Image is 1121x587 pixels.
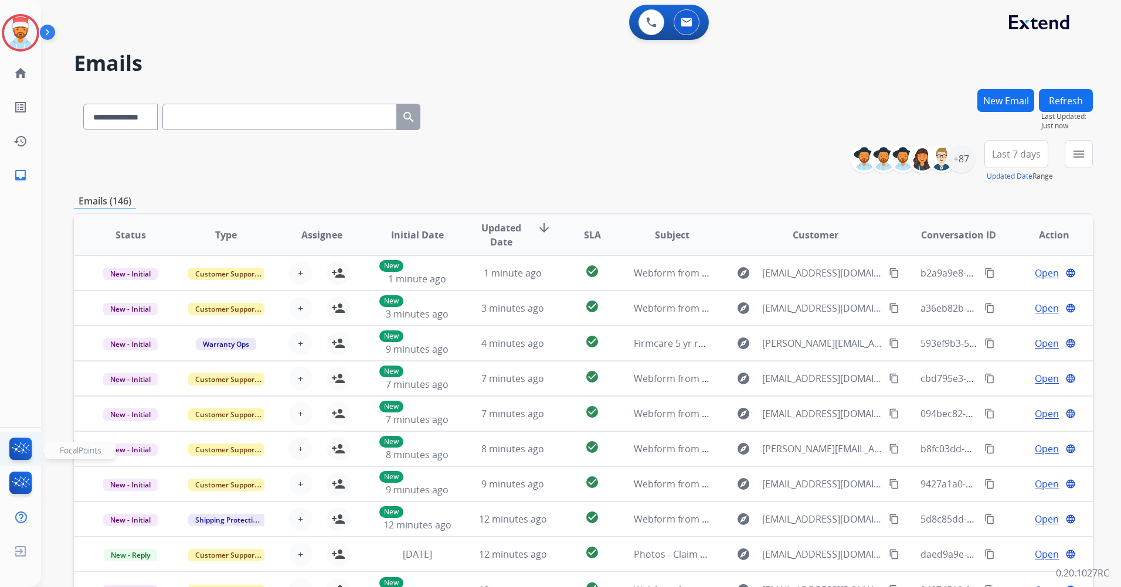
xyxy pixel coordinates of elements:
[383,518,451,531] span: 12 minutes ago
[379,260,403,272] p: New
[188,373,264,385] span: Customer Support
[1065,268,1076,278] mat-icon: language
[289,507,312,531] button: +
[977,89,1034,112] button: New Email
[103,373,158,385] span: New - Initial
[585,335,599,349] mat-icon: check_circle
[984,140,1048,168] button: Last 7 days
[386,448,449,461] span: 8 minutes ago
[386,308,449,320] span: 3 minutes ago
[889,514,899,524] mat-icon: content_copy
[736,547,750,561] mat-icon: explore
[634,548,898,561] span: Photos - Claim ID 5DA60795-945B-466E-A26D-26C9C62F3329
[984,408,995,419] mat-icon: content_copy
[889,373,899,384] mat-icon: content_copy
[585,475,599,489] mat-icon: check_circle
[13,66,28,80] mat-icon: home
[298,512,303,526] span: +
[889,479,899,489] mat-icon: content_copy
[889,268,899,278] mat-icon: content_copy
[188,268,264,280] span: Customer Support
[655,228,689,242] span: Subject
[74,52,1093,75] h2: Emails
[103,338,158,350] span: New - Initial
[103,443,158,456] span: New - Initial
[391,228,444,242] span: Initial Date
[74,194,136,209] p: Emails (146)
[1065,303,1076,313] mat-icon: language
[1065,373,1076,384] mat-icon: language
[481,442,544,455] span: 8 minutes ago
[188,479,264,491] span: Customer Support
[920,548,1101,561] span: daed9a9e-2102-4267-bdd4-7f2c7e9ca8b1
[331,547,345,561] mat-icon: person_add
[188,408,264,421] span: Customer Support
[1072,147,1086,161] mat-icon: menu
[762,371,882,385] span: [EMAIL_ADDRESS][DOMAIN_NAME]
[762,336,882,350] span: [PERSON_NAME][EMAIL_ADDRESS][PERSON_NAME][DOMAIN_NAME]
[479,513,547,525] span: 12 minutes ago
[386,378,449,391] span: 7 minutes ago
[1035,407,1059,421] span: Open
[1065,338,1076,349] mat-icon: language
[762,442,882,456] span: [PERSON_NAME][EMAIL_ADDRESS][DOMAIN_NAME]
[298,407,303,421] span: +
[889,549,899,559] mat-icon: content_copy
[947,145,975,173] div: +87
[921,228,996,242] span: Conversation ID
[762,301,882,315] span: [EMAIL_ADDRESS][DOMAIN_NAME]
[736,301,750,315] mat-icon: explore
[889,408,899,419] mat-icon: content_copy
[762,477,882,491] span: [EMAIL_ADDRESS][DOMAIN_NAME]
[60,445,101,456] span: FocalPoints
[1035,301,1059,315] span: Open
[634,267,899,279] span: Webform from [EMAIL_ADDRESS][DOMAIN_NAME] on [DATE]
[920,372,1099,385] span: cbd795e3-0d09-4a8f-bfbe-62a7980314b2
[920,302,1103,315] span: a36eb82b-136d-4f92-a90b-1b6473a6eded
[386,343,449,356] span: 9 minutes ago
[984,373,995,384] mat-icon: content_copy
[762,407,882,421] span: [EMAIL_ADDRESS][DOMAIN_NAME]
[920,337,1093,350] span: 593ef9b3-510f-4087-a1cf-14d1c4b02fbe
[1065,479,1076,489] mat-icon: language
[104,549,157,561] span: New - Reply
[984,338,995,349] mat-icon: content_copy
[920,442,1095,455] span: b8fc03dd-b865-4fef-b16d-e67770a480fa
[1035,547,1059,561] span: Open
[585,299,599,313] mat-icon: check_circle
[301,228,342,242] span: Assignee
[793,228,838,242] span: Customer
[585,440,599,454] mat-icon: check_circle
[481,477,544,490] span: 9 minutes ago
[984,479,995,489] mat-icon: content_copy
[634,407,899,420] span: Webform from [EMAIL_ADDRESS][DOMAIN_NAME] on [DATE]
[188,549,264,561] span: Customer Support
[103,479,158,491] span: New - Initial
[298,266,303,280] span: +
[103,408,158,421] span: New - Initial
[1035,442,1059,456] span: Open
[736,442,750,456] mat-icon: explore
[889,338,899,349] mat-icon: content_copy
[1035,266,1059,280] span: Open
[103,514,158,526] span: New - Initial
[484,267,542,279] span: 1 minute ago
[298,371,303,385] span: +
[1035,371,1059,385] span: Open
[1041,112,1093,121] span: Last Updated:
[1039,89,1093,112] button: Refresh
[736,477,750,491] mat-icon: explore
[736,266,750,280] mat-icon: explore
[331,266,345,280] mat-icon: person_add
[1041,121,1093,131] span: Just now
[997,214,1093,255] th: Action
[762,512,882,526] span: [EMAIL_ADDRESS][DOMAIN_NAME]
[289,402,312,425] button: +
[634,337,723,350] span: Firmcare 5 yr return
[298,336,303,350] span: +
[379,330,403,342] p: New
[379,295,403,307] p: New
[298,477,303,491] span: +
[762,266,882,280] span: [EMAIL_ADDRESS][DOMAIN_NAME]
[103,268,158,280] span: New - Initial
